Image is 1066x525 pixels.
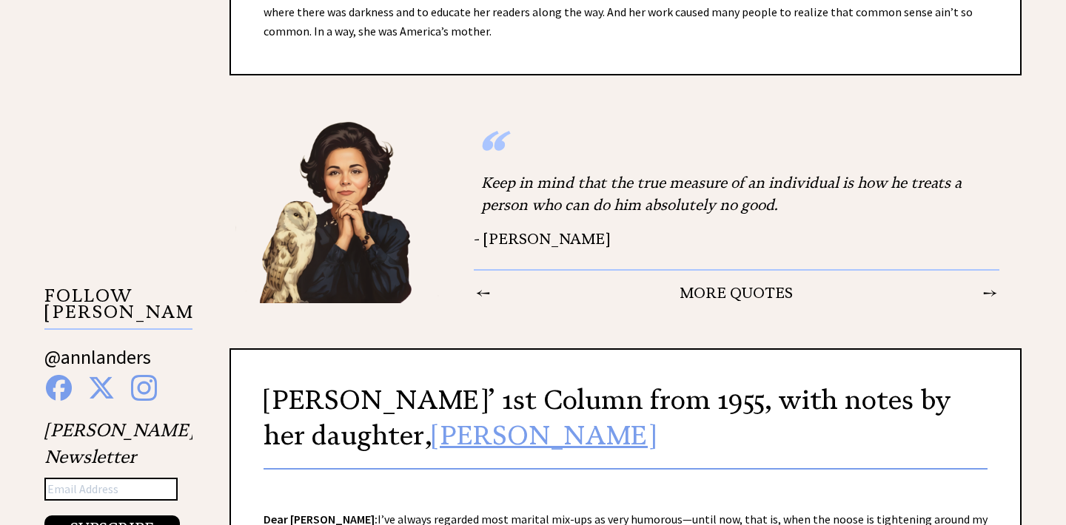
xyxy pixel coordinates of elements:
center: MORE QUOTES [533,284,940,302]
a: [PERSON_NAME] [432,419,656,452]
div: - [PERSON_NAME] [474,231,999,247]
a: @annlanders [44,345,151,384]
img: x%20blue.png [88,375,115,401]
div: “ [474,149,999,164]
td: → [982,283,998,302]
img: instagram%20blue.png [131,375,157,401]
img: Ann8%20v2%20lg.png [229,112,452,303]
td: ← [475,283,491,302]
img: facebook%20blue.png [46,375,72,401]
div: Keep in mind that the true measure of an individual is how he treats a person who can do him abso... [474,164,999,223]
input: Email Address [44,478,178,501]
p: FOLLOW [PERSON_NAME] [44,288,214,330]
h2: [PERSON_NAME]’ 1st Column from 1955, with notes by her daughter, [264,382,988,470]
